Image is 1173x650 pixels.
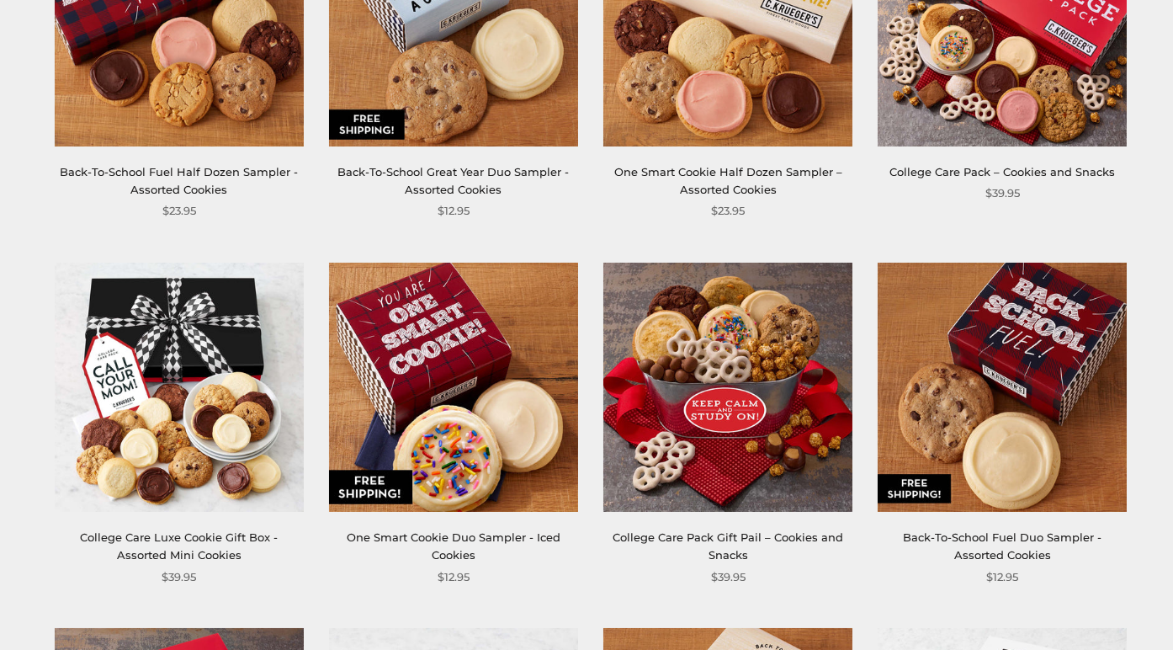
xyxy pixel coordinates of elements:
span: $12.95 [438,202,470,220]
a: Back-To-School Fuel Duo Sampler - Assorted Cookies [903,530,1101,562]
img: College Care Pack Gift Pail – Cookies and Snacks [603,263,852,512]
span: $12.95 [986,568,1018,586]
span: $12.95 [438,568,470,586]
a: College Care Pack Gift Pail – Cookies and Snacks [613,530,843,562]
iframe: Sign Up via Text for Offers [13,586,174,637]
span: $23.95 [162,202,196,220]
img: College Care Luxe Cookie Gift Box - Assorted Mini Cookies [55,263,304,512]
a: Back-To-School Great Year Duo Sampler - Assorted Cookies [337,165,569,196]
img: One Smart Cookie Duo Sampler - Iced Cookies [329,263,578,512]
a: One Smart Cookie Duo Sampler - Iced Cookies [347,530,560,562]
a: One Smart Cookie Half Dozen Sampler – Assorted Cookies [614,165,842,196]
span: $39.95 [985,184,1020,202]
a: College Care Luxe Cookie Gift Box - Assorted Mini Cookies [80,530,278,562]
img: Back-To-School Fuel Duo Sampler - Assorted Cookies [878,263,1127,512]
span: $39.95 [162,568,196,586]
a: Back-To-School Fuel Half Dozen Sampler - Assorted Cookies [60,165,298,196]
span: $23.95 [711,202,745,220]
span: $39.95 [711,568,746,586]
a: College Care Pack – Cookies and Snacks [889,165,1115,178]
